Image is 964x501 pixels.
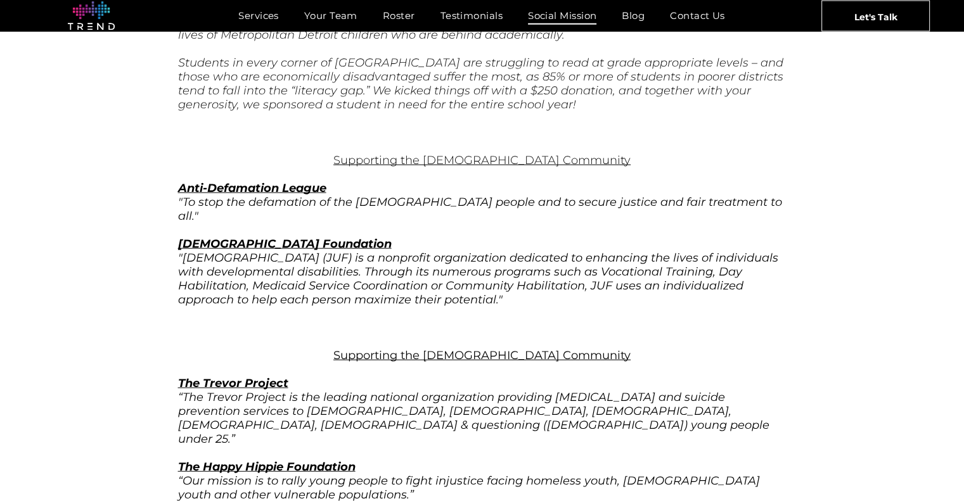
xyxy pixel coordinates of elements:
[178,376,288,390] a: The Trevor Project
[178,237,392,251] a: [DEMOGRAPHIC_DATA] Foundation
[178,460,356,474] a: The Happy Hippie Foundation
[333,348,631,362] span: Supporting the [DEMOGRAPHIC_DATA] Community
[178,181,326,195] a: Anti-Defamation League
[333,153,631,167] span: Supporting the [DEMOGRAPHIC_DATA] Community
[428,6,515,25] a: Testimonials
[515,6,609,25] a: Social Mission
[370,6,428,25] a: Roster
[609,6,657,25] a: Blog
[68,1,115,30] img: logo
[854,1,897,32] span: Let's Talk
[657,6,738,25] a: Contact Us
[226,6,292,25] a: Services
[178,56,783,111] span: Students in every corner of [GEOGRAPHIC_DATA] are struggling to read at grade appropriate levels ...
[901,440,964,501] iframe: Chat Widget
[292,6,370,25] a: Your Team
[178,251,778,307] span: "[DEMOGRAPHIC_DATA] (JUF) is a nonprofit organization dedicated to enhancing the lives of individ...
[178,390,769,446] span: “The Trevor Project is the leading national organization providing [MEDICAL_DATA] and suicide pre...
[178,195,782,223] span: "To stop the defamation of the [DEMOGRAPHIC_DATA] people and to secure justice and fair treatment...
